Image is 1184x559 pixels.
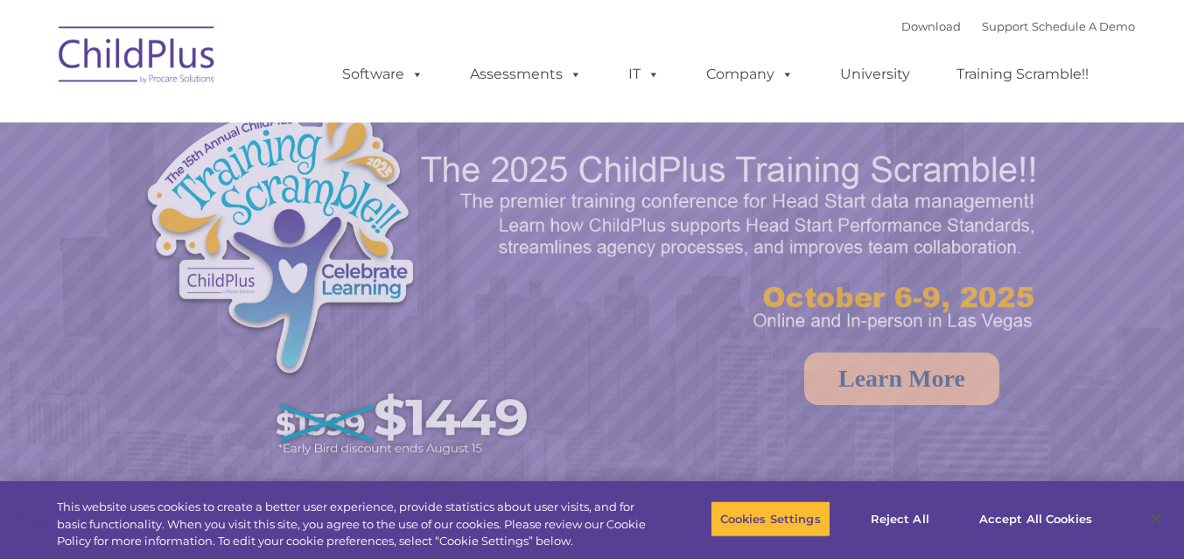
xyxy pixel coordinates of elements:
[452,57,599,92] a: Assessments
[325,57,441,92] a: Software
[939,57,1106,92] a: Training Scramble!!
[57,499,651,550] div: This website uses cookies to create a better user experience, provide statistics about user visit...
[611,57,677,92] a: IT
[711,500,830,537] button: Cookies Settings
[804,353,999,405] a: Learn More
[1137,500,1175,538] button: Close
[50,14,225,101] img: ChildPlus by Procare Solutions
[1032,19,1135,33] a: Schedule A Demo
[970,500,1102,537] button: Accept All Cookies
[901,19,961,33] a: Download
[845,500,955,537] button: Reject All
[689,57,811,92] a: Company
[982,19,1028,33] a: Support
[901,19,1135,33] font: |
[823,57,928,92] a: University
